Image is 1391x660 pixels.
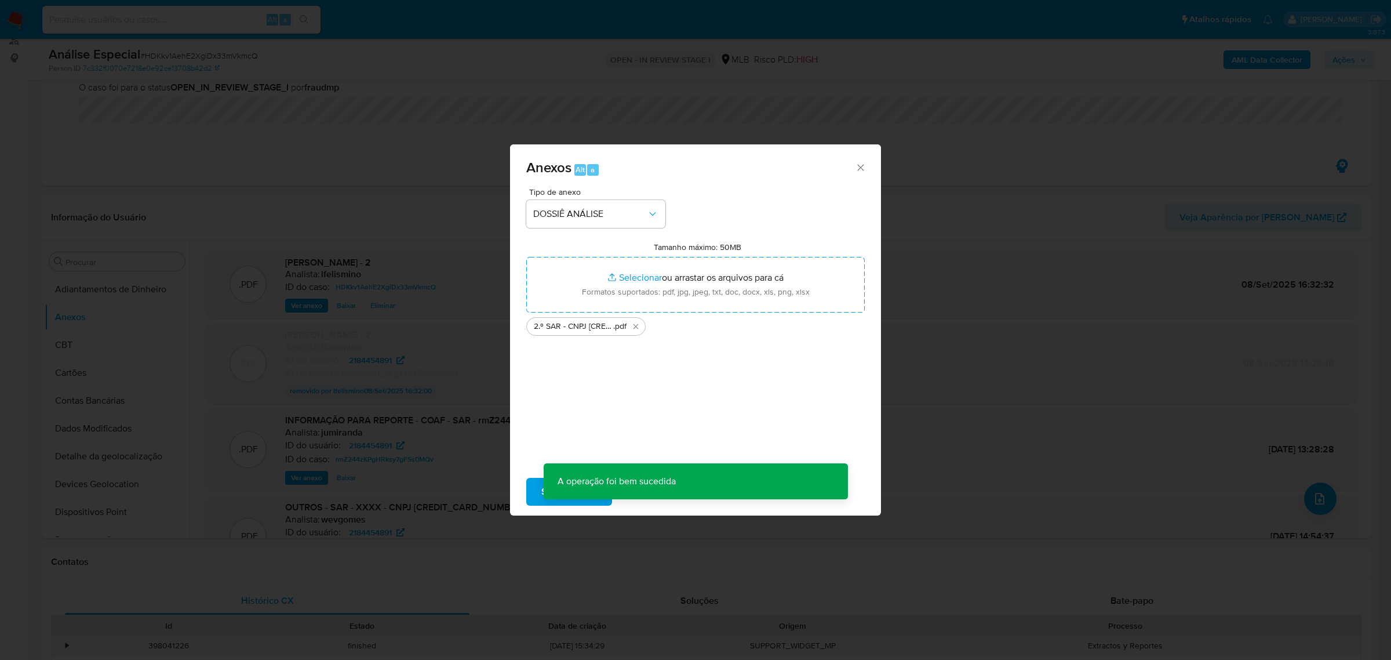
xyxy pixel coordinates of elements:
span: Cancelar [632,479,669,505]
ul: Arquivos selecionados [526,313,865,336]
button: Subir arquivo [526,478,612,506]
label: Tamanho máximo: 50MB [654,242,741,252]
button: Fechar [855,162,865,172]
button: DOSSIÊ ANÁLISE [526,200,665,228]
p: A operação foi bem sucedida [544,463,690,499]
span: Tipo de anexo [529,188,668,196]
span: DOSSIÊ ANÁLISE [533,208,647,220]
span: 2.º SAR - CNPJ [CREDIT_CARD_NUMBER] - E-BOOK DO MILHÃO LTDA (1) [534,321,613,332]
span: Subir arquivo [541,479,597,505]
span: Alt [576,164,585,175]
span: a [591,164,595,175]
span: Anexos [526,157,571,177]
span: .pdf [613,321,627,332]
button: Excluir 2.º SAR - CNPJ 58534909000100 - E-BOOK DO MILHÃO LTDA (1).pdf [629,320,643,333]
